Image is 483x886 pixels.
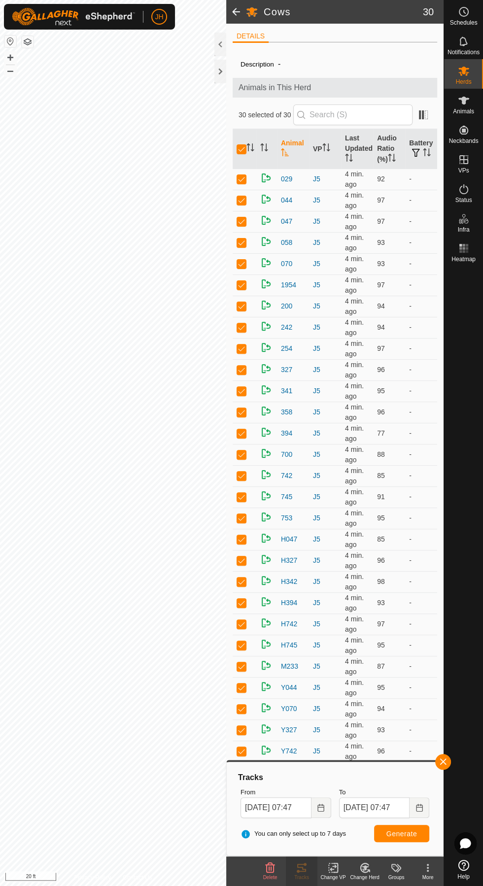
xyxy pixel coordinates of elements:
[260,744,272,756] img: returning on
[451,256,476,262] span: Heatmap
[313,281,320,289] a: J5
[345,155,353,163] p-sorticon: Activate to sort
[377,450,385,458] span: 88
[286,874,317,881] div: Tracks
[405,719,437,741] td: -
[260,172,272,184] img: returning on
[260,426,272,438] img: returning on
[281,492,292,502] span: 745
[341,129,373,169] th: Last Updated
[313,493,320,501] a: J5
[345,255,364,273] span: Aug 16, 2025, 7:43 AM
[260,532,272,544] img: returning on
[313,662,320,670] a: J5
[405,529,437,550] td: -
[313,514,320,522] a: J5
[241,61,274,68] label: Description
[281,682,297,693] span: Y044
[237,772,433,784] div: Tracks
[281,661,298,672] span: M233
[260,596,272,608] img: returning on
[377,641,385,649] span: 95
[345,234,364,252] span: Aug 16, 2025, 7:42 AM
[377,662,385,670] span: 87
[274,56,284,72] span: -
[313,239,320,246] a: J5
[281,343,292,354] span: 254
[449,20,477,26] span: Schedules
[345,318,364,337] span: Aug 16, 2025, 7:43 AM
[373,129,405,169] th: Audio Ratio (%)
[239,110,293,120] span: 30 selected of 30
[281,534,297,545] span: H047
[313,429,320,437] a: J5
[260,447,272,459] img: returning on
[313,408,320,416] a: J5
[405,359,437,380] td: -
[349,874,380,881] div: Change Herd
[423,4,434,19] span: 30
[458,168,469,173] span: VPs
[377,620,385,628] span: 97
[260,236,272,247] img: returning on
[281,640,297,650] span: H745
[313,726,320,734] a: J5
[12,8,135,26] img: Gallagher Logo
[377,366,385,374] span: 96
[281,174,292,184] span: 029
[313,556,320,564] a: J5
[313,217,320,225] a: J5
[281,725,297,735] span: Y327
[311,797,331,818] button: Choose Date
[377,514,385,522] span: 95
[405,402,437,423] td: -
[260,299,272,311] img: returning on
[260,617,272,629] img: returning on
[377,281,385,289] span: 97
[313,599,320,607] a: J5
[377,387,385,395] span: 95
[281,301,292,311] span: 200
[313,366,320,374] a: J5
[313,683,320,691] a: J5
[281,555,297,566] span: H327
[313,323,320,331] a: J5
[405,253,437,274] td: -
[405,635,437,656] td: -
[405,656,437,677] td: -
[345,551,364,570] span: Aug 16, 2025, 7:43 AM
[313,260,320,268] a: J5
[345,615,364,633] span: Aug 16, 2025, 7:43 AM
[455,79,471,85] span: Herds
[281,238,292,248] span: 058
[313,747,320,755] a: J5
[455,197,472,203] span: Status
[260,363,272,375] img: returning on
[345,636,364,654] span: Aug 16, 2025, 7:42 AM
[386,830,417,838] span: Generate
[345,191,364,209] span: Aug 16, 2025, 7:43 AM
[377,260,385,268] span: 93
[345,700,364,718] span: Aug 16, 2025, 7:42 AM
[405,317,437,338] td: -
[313,450,320,458] a: J5
[345,530,364,548] span: Aug 16, 2025, 7:43 AM
[448,49,480,55] span: Notifications
[405,444,437,465] td: -
[405,169,437,190] td: -
[374,825,429,842] button: Generate
[313,472,320,479] a: J5
[239,82,431,94] span: Animals in This Herd
[345,361,364,379] span: Aug 16, 2025, 7:42 AM
[264,6,423,18] h2: Cows
[313,344,320,352] a: J5
[281,150,289,158] p-sorticon: Activate to sort
[281,513,292,523] span: 753
[345,212,364,231] span: Aug 16, 2025, 7:42 AM
[377,323,385,331] span: 94
[388,155,396,163] p-sorticon: Activate to sort
[405,741,437,762] td: -
[377,599,385,607] span: 93
[123,873,152,882] a: Contact Us
[345,276,364,294] span: Aug 16, 2025, 7:42 AM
